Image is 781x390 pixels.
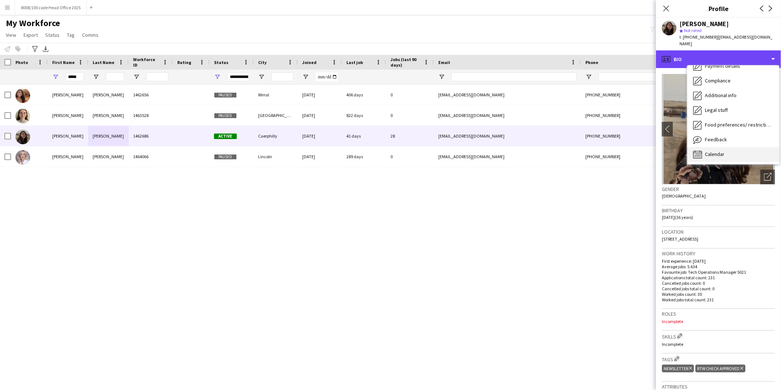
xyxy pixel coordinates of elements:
a: View [3,30,19,40]
span: Rating [177,60,191,65]
a: Export [21,30,41,40]
input: Workforce ID Filter Input [146,72,168,81]
div: Food preferences/ restrictions [687,118,779,132]
div: Newsletter [662,365,694,372]
button: Open Filter Menu [585,74,592,80]
div: Additional info [687,88,779,103]
a: Tag [64,30,78,40]
a: Status [42,30,63,40]
div: [PERSON_NAME] [88,126,129,146]
div: [EMAIL_ADDRESS][DOMAIN_NAME] [434,85,581,105]
button: Open Filter Menu [93,74,99,80]
span: Comms [82,32,99,38]
div: Wirral [254,85,298,105]
div: 1462686 [129,126,173,146]
div: [GEOGRAPHIC_DATA] [254,105,298,125]
span: Export [24,32,38,38]
button: Open Filter Menu [302,74,309,80]
span: Email [438,60,450,65]
h3: Work history [662,250,775,257]
span: [DATE] (36 years) [662,214,693,220]
div: [EMAIL_ADDRESS][DOMAIN_NAME] [434,105,581,125]
h3: Profile [656,4,781,13]
div: [PHONE_NUMBER] [581,126,675,146]
div: [PHONE_NUMBER] [581,105,675,125]
span: First Name [52,60,75,65]
span: [STREET_ADDRESS] [662,236,698,242]
p: First experience: [DATE] [662,258,775,264]
div: Calendar [687,147,779,162]
div: 0 [386,105,434,125]
p: Favourite job: Tech Operations Manager 5021 [662,269,775,275]
div: 28 [386,126,434,146]
span: Jobs (last 90 days) [390,57,421,68]
a: Comms [79,30,101,40]
span: Compliance [705,77,731,84]
span: Food preferences/ restrictions [705,121,773,128]
img: Holly Sylvester [15,130,30,144]
div: [DATE] [298,105,342,125]
div: Lincoln [254,146,298,167]
p: Average jobs: 5.634 [662,264,775,269]
div: 1464066 [129,146,173,167]
span: Last Name [93,60,114,65]
div: [PERSON_NAME] [88,105,129,125]
div: [EMAIL_ADDRESS][DOMAIN_NAME] [434,126,581,146]
button: Open Filter Menu [258,74,265,80]
div: 1462656 [129,85,173,105]
span: Photo [15,60,28,65]
input: Email Filter Input [452,72,577,81]
span: Phone [585,60,598,65]
div: [PHONE_NUMBER] [581,85,675,105]
app-action-btn: Advanced filters [31,45,39,53]
button: Open Filter Menu [438,74,445,80]
h3: Gender [662,186,775,192]
div: [DATE] [298,85,342,105]
img: Holly Alfonso [15,88,30,103]
div: 41 days [342,126,386,146]
div: 0 [386,146,434,167]
app-action-btn: Export XLSX [41,45,50,53]
h3: Birthday [662,207,775,214]
img: Holly Ross [15,109,30,124]
h3: Skills [662,332,775,340]
span: | [EMAIL_ADDRESS][DOMAIN_NAME] [680,34,773,46]
h3: Tags [662,355,775,363]
span: Tag [67,32,75,38]
img: Holly Timings-Thompson [15,150,30,165]
div: [PERSON_NAME] [680,21,729,27]
span: Calendar [705,151,724,157]
span: Last job [346,60,363,65]
span: t. [PHONE_NUMBER] [680,34,718,40]
img: Crew avatar or photo [662,74,775,184]
div: Compliance [687,74,779,88]
input: City Filter Input [271,72,293,81]
div: 289 days [342,146,386,167]
span: Joined [302,60,317,65]
span: Paused [214,92,237,98]
div: 0 [386,85,434,105]
span: Paused [214,113,237,118]
span: View [6,32,16,38]
span: Workforce ID [133,57,160,68]
span: My Workforce [6,18,60,29]
span: [DEMOGRAPHIC_DATA] [662,193,706,199]
p: Incomplete [662,319,775,324]
div: [PERSON_NAME] [48,105,88,125]
input: First Name Filter Input [65,72,84,81]
div: 406 days [342,85,386,105]
button: Open Filter Menu [52,74,59,80]
p: Cancelled jobs count: 0 [662,280,775,286]
button: Open Filter Menu [133,74,140,80]
button: 8008/100 code Head Office 2025 [15,0,87,15]
div: Bio [656,50,781,68]
span: Payment details [705,63,740,69]
div: [PERSON_NAME] [48,85,88,105]
div: Open photos pop-in [760,170,775,184]
input: Phone Filter Input [599,72,671,81]
span: Additional info [705,92,737,99]
div: [DATE] [298,146,342,167]
p: Cancelled jobs total count: 0 [662,286,775,291]
input: Last Name Filter Input [106,72,124,81]
span: Not rated [684,28,702,33]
